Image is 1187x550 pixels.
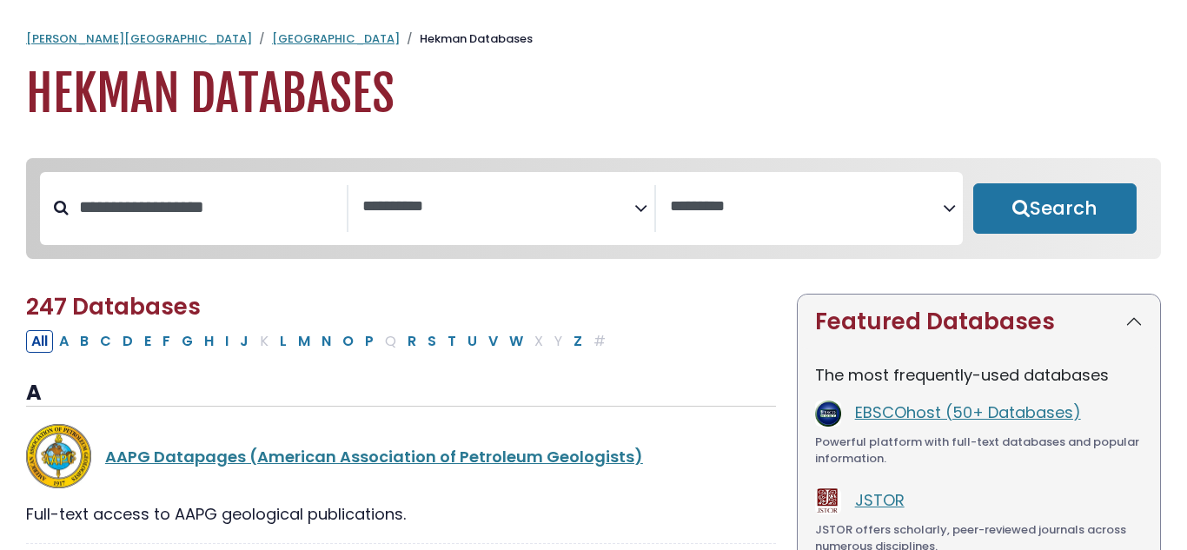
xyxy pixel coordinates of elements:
nav: Search filters [26,158,1161,259]
button: Filter Results V [483,330,503,353]
input: Search database by title or keyword [69,193,347,222]
button: Submit for Search Results [973,183,1137,234]
button: Filter Results G [176,330,198,353]
button: Filter Results S [422,330,441,353]
nav: breadcrumb [26,30,1161,48]
h1: Hekman Databases [26,65,1161,123]
button: Filter Results A [54,330,74,353]
button: Filter Results R [402,330,421,353]
button: Filter Results D [117,330,138,353]
span: 247 Databases [26,291,201,322]
button: Filter Results F [157,330,176,353]
button: Filter Results N [316,330,336,353]
button: Filter Results I [220,330,234,353]
a: JSTOR [855,489,905,511]
button: Filter Results J [235,330,254,353]
p: The most frequently-used databases [815,363,1143,387]
div: Alpha-list to filter by first letter of database name [26,329,613,351]
button: Filter Results W [504,330,528,353]
button: Filter Results B [75,330,94,353]
button: Filter Results L [275,330,292,353]
textarea: Search [670,198,943,216]
h3: A [26,381,776,407]
button: Filter Results E [139,330,156,353]
div: Powerful platform with full-text databases and popular information. [815,434,1143,467]
a: [GEOGRAPHIC_DATA] [272,30,400,47]
a: EBSCOhost (50+ Databases) [855,401,1081,423]
button: Filter Results C [95,330,116,353]
button: All [26,330,53,353]
button: Featured Databases [798,295,1160,349]
div: Full-text access to AAPG geological publications. [26,502,776,526]
button: Filter Results H [199,330,219,353]
button: Filter Results Z [568,330,587,353]
button: Filter Results T [442,330,461,353]
button: Filter Results P [360,330,379,353]
button: Filter Results M [293,330,315,353]
textarea: Search [362,198,635,216]
a: AAPG Datapages (American Association of Petroleum Geologists) [105,446,643,467]
button: Filter Results U [462,330,482,353]
button: Filter Results O [337,330,359,353]
a: [PERSON_NAME][GEOGRAPHIC_DATA] [26,30,252,47]
li: Hekman Databases [400,30,533,48]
